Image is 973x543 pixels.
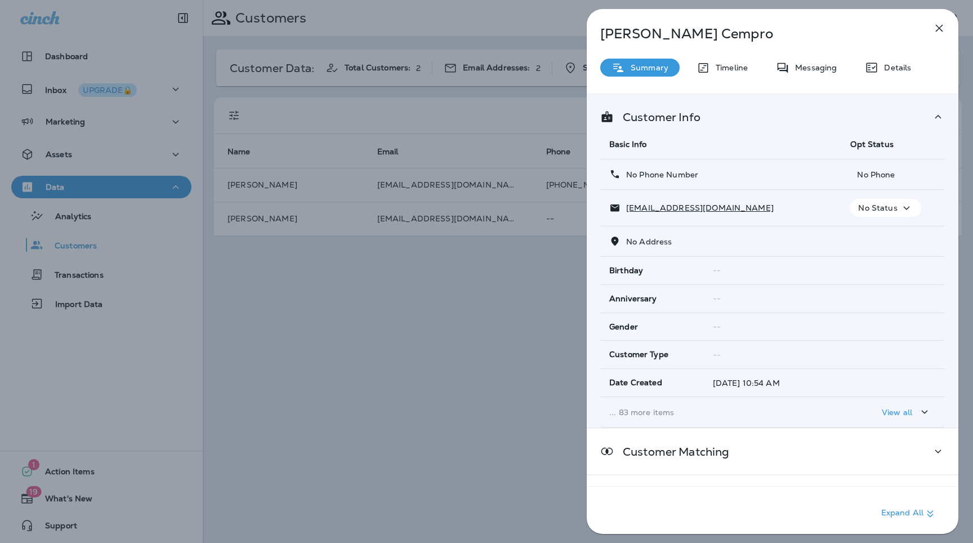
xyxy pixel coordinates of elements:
p: Details [878,63,911,72]
span: Birthday [609,266,643,275]
p: View all [882,408,912,417]
span: Anniversary [609,294,657,304]
p: Customer Info [614,113,700,122]
p: ... 83 more items [609,408,832,417]
p: [PERSON_NAME] Cempro [600,26,908,42]
span: -- [713,350,721,360]
span: Customer Type [609,350,668,359]
button: View all [877,402,936,422]
span: Basic Info [609,139,646,149]
span: Opt Status [850,139,893,149]
p: No Phone Number [621,170,698,179]
button: Expand All [877,504,941,524]
p: No Address [621,237,672,246]
span: -- [713,293,721,304]
p: No Status [858,203,897,212]
p: Expand All [881,507,937,520]
span: Date Created [609,378,662,388]
span: [DATE] 10:54 AM [713,378,780,388]
p: No Phone [850,170,936,179]
span: -- [713,265,721,275]
p: Customer Matching [614,447,729,456]
span: Gender [609,322,638,332]
span: -- [713,322,721,332]
button: No Status [850,199,921,217]
p: [EMAIL_ADDRESS][DOMAIN_NAME] [621,203,774,212]
p: Messaging [789,63,837,72]
p: Summary [625,63,668,72]
p: Timeline [710,63,748,72]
